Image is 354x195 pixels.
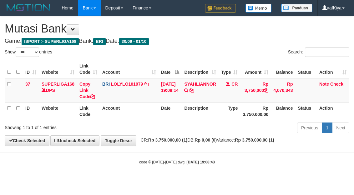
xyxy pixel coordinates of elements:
[42,82,74,87] a: SUPERLIGA168
[159,60,182,78] th: Date: activate to sort column descending
[93,38,105,45] span: BRI
[119,38,149,45] span: 30/09 - 01/10
[5,38,349,44] h4: Game: Bank: Date:
[159,78,182,102] td: [DATE] 19:08:14
[281,4,312,12] img: panduan.png
[271,60,295,78] th: Balance
[5,47,52,57] label: Show entries
[319,82,329,87] a: Note
[79,82,95,99] a: Copy Link Code
[5,22,349,35] h1: Mutasi Bank
[330,82,343,87] a: Check
[111,82,143,87] a: LOLYLO101979
[184,82,216,87] a: SYAHLIANNOR
[23,102,39,120] th: ID
[100,102,159,120] th: Account
[5,122,143,131] div: Showing 1 to 1 of 1 entries
[39,102,77,120] th: Website
[305,47,349,57] input: Search:
[182,102,218,120] th: Description
[102,82,110,87] span: BRI
[77,102,100,120] th: Link Code
[187,160,215,164] strong: [DATE] 19:08:43
[332,122,349,133] a: Next
[5,3,52,12] img: MOTION_logo.png
[101,135,136,146] a: Toggle Descr
[22,38,79,45] span: ISPORT > SUPERLIGA168
[159,102,182,120] th: Date
[240,78,271,102] td: Rp 3,750,000
[240,60,271,78] th: Amount: activate to sort column ascending
[264,88,268,93] a: Copy Rp 3,750,000 to clipboard
[245,4,272,12] img: Button%20Memo.svg
[190,88,194,93] a: Copy SYAHLIANNOR to clipboard
[297,122,322,133] a: Previous
[50,135,99,146] a: Uncheck Selected
[235,137,274,142] strong: Rp 3.750.000,00 (1)
[138,137,274,142] span: CR: DB: Variance:
[39,60,77,78] th: Website: activate to sort column ascending
[182,60,218,78] th: Description: activate to sort column ascending
[219,102,240,120] th: Type
[144,82,149,87] a: Copy LOLYLO101979 to clipboard
[16,47,39,57] select: Showentries
[100,60,159,78] th: Account: activate to sort column ascending
[148,137,187,142] strong: Rp 3.750.000,00 (1)
[296,60,317,78] th: Status
[23,60,39,78] th: ID: activate to sort column ascending
[240,102,271,120] th: Rp 3.750.000,00
[205,4,236,12] img: Feedback.jpg
[322,122,332,133] a: 1
[271,78,295,102] td: Rp 4,070,343
[317,102,349,120] th: Action
[39,78,77,102] td: DPS
[288,47,349,57] label: Search:
[25,82,30,87] span: 37
[271,102,295,120] th: Balance
[195,137,217,142] strong: Rp 0,00 (0)
[5,135,49,146] a: Check Selected
[219,60,240,78] th: Type: activate to sort column ascending
[317,60,349,78] th: Action: activate to sort column ascending
[231,82,238,87] span: CR
[296,102,317,120] th: Status
[77,60,100,78] th: Link Code: activate to sort column ascending
[139,160,215,164] small: code © [DATE]-[DATE] dwg |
